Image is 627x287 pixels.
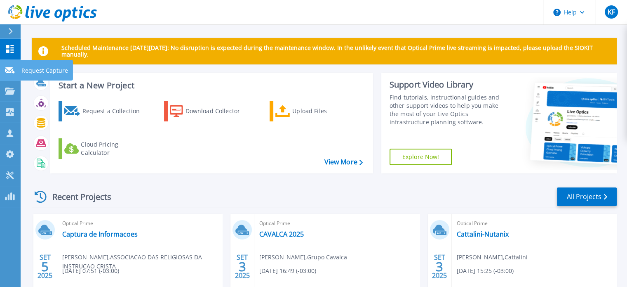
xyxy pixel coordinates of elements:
[390,149,452,165] a: Explore Now!
[390,93,508,126] div: Find tutorials, instructional guides and other support videos to help you make the most of your L...
[432,251,447,282] div: SET 2025
[235,251,250,282] div: SET 2025
[259,230,304,238] a: CAVALCA 2025
[270,101,362,121] a: Upload Files
[62,253,222,271] span: [PERSON_NAME] , ASSOCIACAO DAS RELIGIOSAS DA INSTRUCAO CRISTA
[436,263,443,270] span: 3
[62,219,217,228] span: Optical Prime
[557,187,617,206] a: All Projects
[37,251,53,282] div: SET 2025
[292,103,358,119] div: Upload Files
[259,253,347,262] span: [PERSON_NAME] , Grupo Cavalca
[82,103,148,119] div: Request a Collection
[21,60,68,81] p: Request Capture
[62,266,119,275] span: [DATE] 07:51 (-03:00)
[62,230,138,238] a: Captura de Informacoes
[186,103,251,119] div: Download Collector
[259,219,414,228] span: Optical Prime
[81,140,147,157] div: Cloud Pricing Calculator
[41,263,49,270] span: 5
[457,266,514,275] span: [DATE] 15:25 (-03:00)
[59,81,362,90] h3: Start a New Project
[32,187,122,207] div: Recent Projects
[259,266,316,275] span: [DATE] 16:49 (-03:00)
[457,230,509,238] a: Cattalini-Nutanix
[164,101,256,121] a: Download Collector
[324,158,362,166] a: View More
[239,263,246,270] span: 3
[457,253,528,262] span: [PERSON_NAME] , Cattalini
[59,101,150,121] a: Request a Collection
[457,219,612,228] span: Optical Prime
[61,45,610,58] p: Scheduled Maintenance [DATE][DATE]: No disruption is expected during the maintenance window. In t...
[390,79,508,90] div: Support Video Library
[59,138,150,159] a: Cloud Pricing Calculator
[607,9,615,15] span: KF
